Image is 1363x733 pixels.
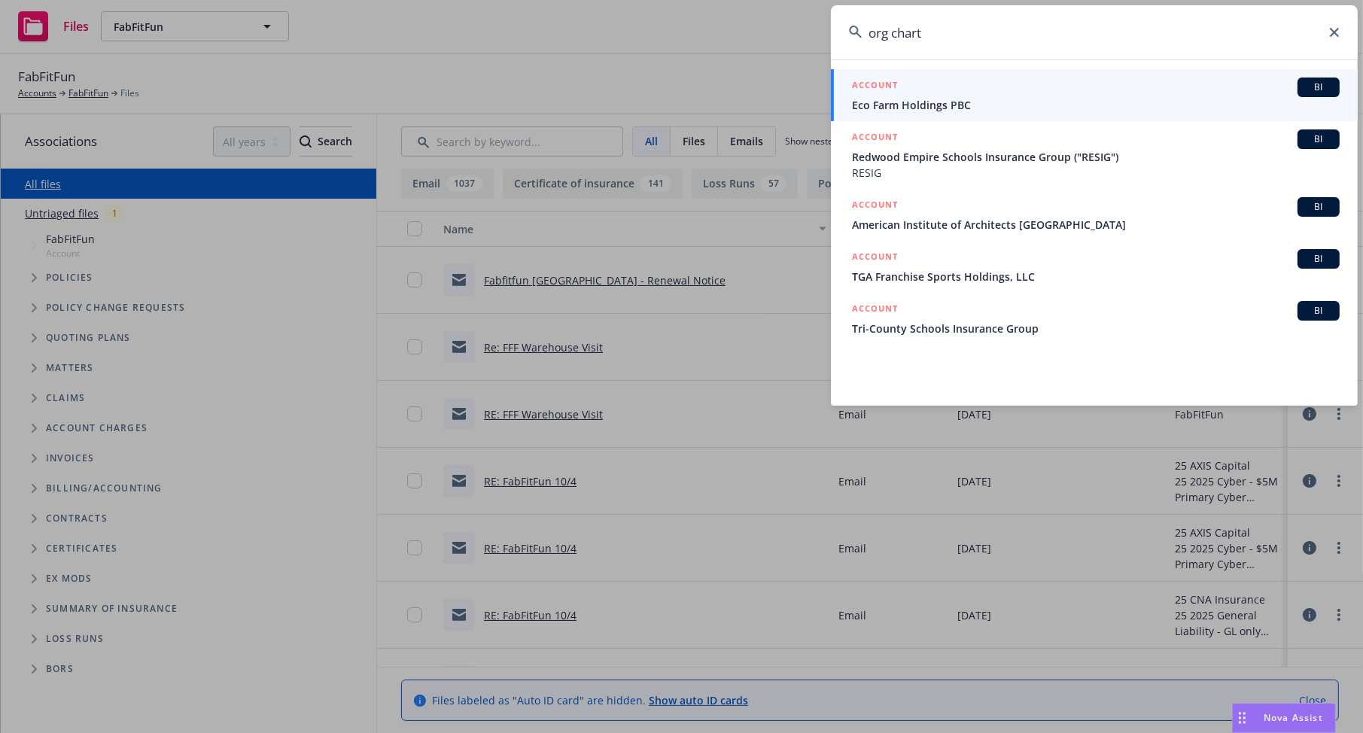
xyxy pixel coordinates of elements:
[831,121,1358,189] a: ACCOUNTBIRedwood Empire Schools Insurance Group ("RESIG")RESIG
[1304,304,1334,318] span: BI
[1304,81,1334,94] span: BI
[852,269,1340,284] span: TGA Franchise Sports Holdings, LLC
[1304,200,1334,214] span: BI
[852,301,898,319] h5: ACCOUNT
[831,69,1358,121] a: ACCOUNTBIEco Farm Holdings PBC
[1232,703,1336,733] button: Nova Assist
[852,217,1340,233] span: American Institute of Architects [GEOGRAPHIC_DATA]
[852,197,898,215] h5: ACCOUNT
[852,165,1340,181] span: RESIG
[1304,132,1334,146] span: BI
[831,241,1358,293] a: ACCOUNTBITGA Franchise Sports Holdings, LLC
[852,249,898,267] h5: ACCOUNT
[852,78,898,96] h5: ACCOUNT
[831,5,1358,59] input: Search...
[852,97,1340,113] span: Eco Farm Holdings PBC
[852,149,1340,165] span: Redwood Empire Schools Insurance Group ("RESIG")
[831,293,1358,345] a: ACCOUNTBITri-County Schools Insurance Group
[852,129,898,148] h5: ACCOUNT
[1233,704,1252,732] div: Drag to move
[852,321,1340,336] span: Tri-County Schools Insurance Group
[831,189,1358,241] a: ACCOUNTBIAmerican Institute of Architects [GEOGRAPHIC_DATA]
[1264,711,1323,724] span: Nova Assist
[1304,252,1334,266] span: BI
